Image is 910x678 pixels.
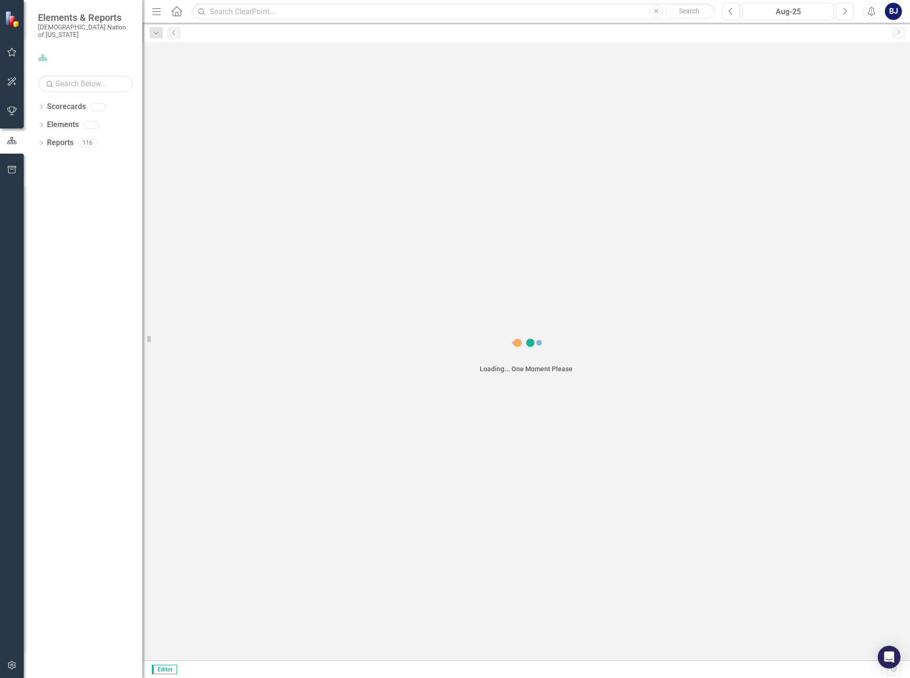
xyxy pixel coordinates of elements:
div: Open Intercom Messenger [878,646,901,669]
input: Search ClearPoint... [192,3,715,20]
div: Loading... One Moment Please [480,364,573,374]
a: Elements [47,119,79,130]
a: Reports [47,137,74,148]
a: Scorecards [47,101,86,112]
div: 116 [78,139,97,147]
div: Aug-25 [746,6,830,18]
button: BJ [885,3,902,20]
button: Aug-25 [743,3,834,20]
span: Search [679,7,699,15]
button: Search [665,5,713,18]
img: ClearPoint Strategy [5,11,21,27]
span: Elements & Reports [38,12,133,23]
span: Editor [152,665,177,674]
input: Search Below... [38,75,133,92]
small: [DEMOGRAPHIC_DATA] Nation of [US_STATE] [38,23,133,39]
